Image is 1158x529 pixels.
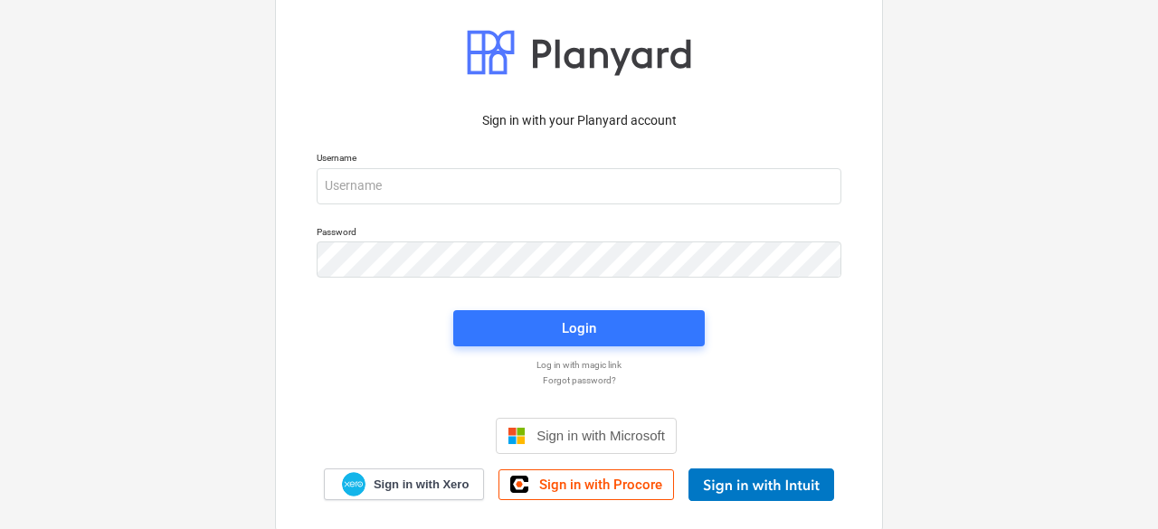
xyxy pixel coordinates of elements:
[317,152,841,167] p: Username
[308,359,850,371] a: Log in with magic link
[562,316,596,340] div: Login
[308,374,850,386] a: Forgot password?
[536,428,665,443] span: Sign in with Microsoft
[324,468,485,500] a: Sign in with Xero
[453,310,705,346] button: Login
[342,472,365,496] img: Xero logo
[374,477,469,493] span: Sign in with Xero
[508,427,526,445] img: Microsoft logo
[498,469,674,500] a: Sign in with Procore
[539,477,662,493] span: Sign in with Procore
[317,111,841,130] p: Sign in with your Planyard account
[317,226,841,241] p: Password
[317,168,841,204] input: Username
